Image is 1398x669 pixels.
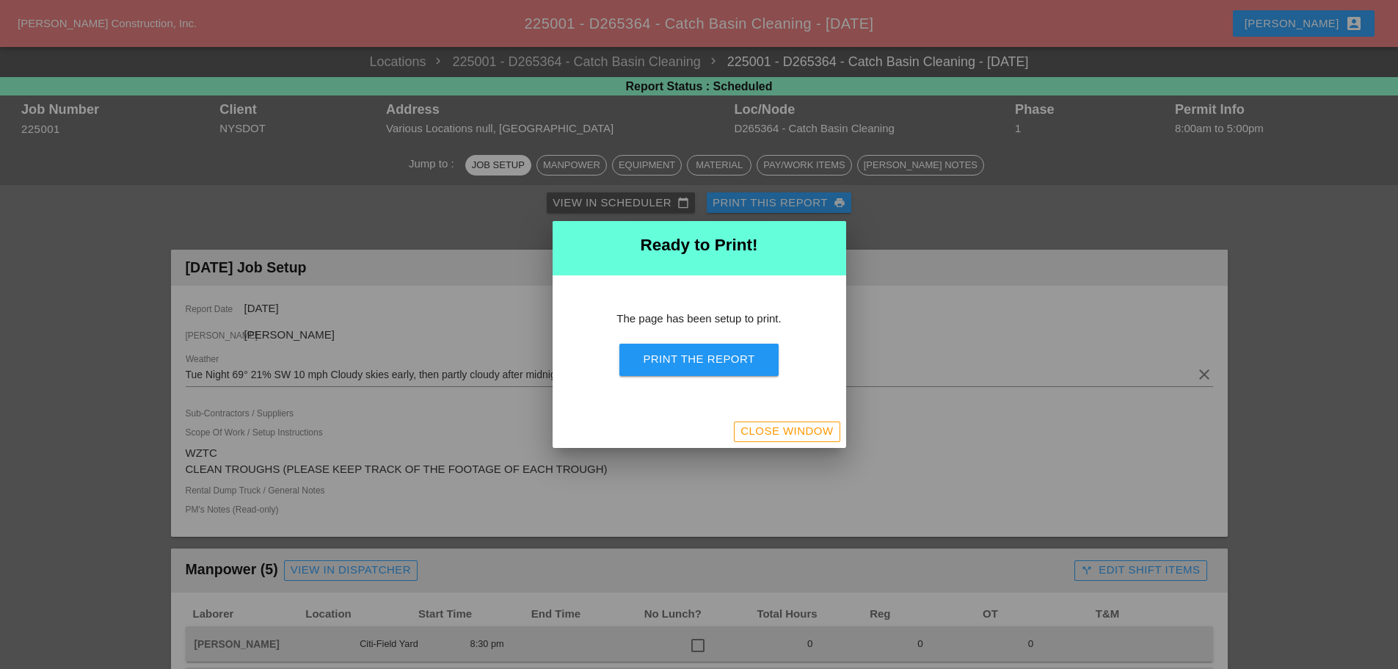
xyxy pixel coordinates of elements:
div: Print the Report [643,351,754,368]
div: Close Window [740,423,833,440]
h2: Ready to Print! [564,233,834,258]
p: The page has been setup to print. [588,311,811,328]
button: Print the Report [619,344,778,376]
button: Close Window [734,422,840,442]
